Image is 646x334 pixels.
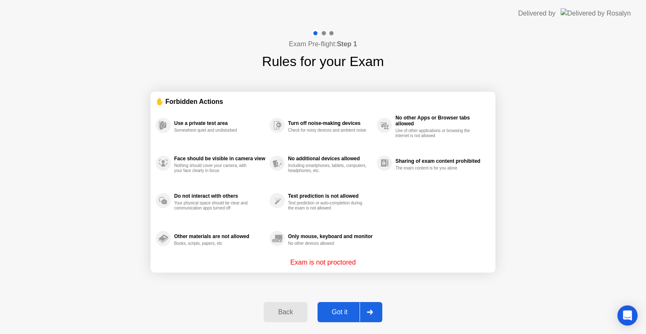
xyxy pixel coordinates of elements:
div: Use a private test area [174,120,265,126]
p: Exam is not proctored [290,257,356,268]
h4: Exam Pre-flight: [289,39,357,49]
div: Your physical space should be clear and communication apps turned off [174,201,254,211]
img: Delivered by Rosalyn [561,8,631,18]
div: Other materials are not allowed [174,233,265,239]
div: Books, scripts, papers, etc [174,241,254,246]
div: Sharing of exam content prohibited [395,158,486,164]
button: Got it [318,302,382,322]
div: Only mouse, keyboard and monitor [288,233,373,239]
div: Back [266,308,304,316]
div: No other Apps or Browser tabs allowed [395,115,486,127]
button: Back [264,302,307,322]
div: Check for noisy devices and ambient noise [288,128,368,133]
b: Step 1 [337,40,357,48]
div: No other devices allowed [288,241,368,246]
div: ✋ Forbidden Actions [156,97,490,106]
div: Do not interact with others [174,193,265,199]
div: Text prediction is not allowed [288,193,373,199]
div: Use of other applications or browsing the internet is not allowed [395,128,475,138]
div: Somewhere quiet and undisturbed [174,128,254,133]
div: Nothing should cover your camera, with your face clearly in focus [174,163,254,173]
div: Delivered by [518,8,556,19]
h1: Rules for your Exam [262,51,384,72]
div: No additional devices allowed [288,156,373,162]
div: Text prediction or auto-completion during the exam is not allowed [288,201,368,211]
div: Including smartphones, tablets, computers, headphones, etc. [288,163,368,173]
div: The exam content is for you alone [395,166,475,171]
div: Face should be visible in camera view [174,156,265,162]
div: Got it [320,308,360,316]
div: Turn off noise-making devices [288,120,373,126]
div: Open Intercom Messenger [617,305,638,326]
